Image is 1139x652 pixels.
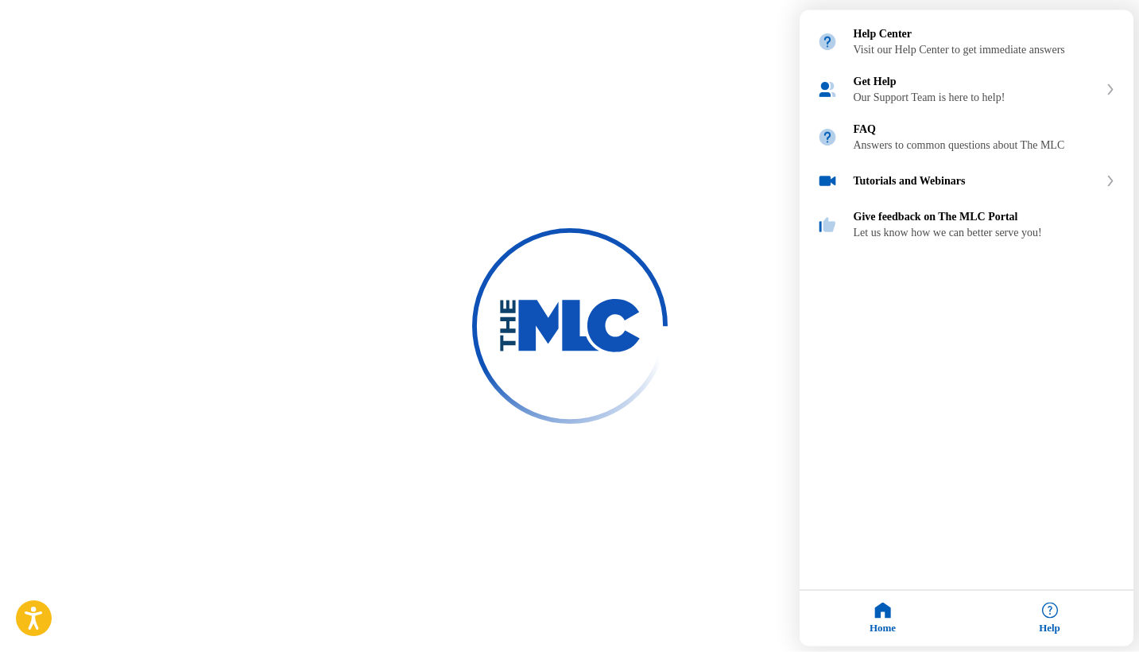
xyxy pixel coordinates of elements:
img: module icon [817,215,838,235]
img: module icon [817,127,838,148]
div: Help [967,591,1133,646]
div: Answers to common questions about The MLC [854,139,1116,152]
div: Visit our Help Center to get immediate answers [854,44,1116,56]
div: Let us know how we can better serve you! [854,227,1116,239]
div: Give feedback on The MLC Portal [800,201,1133,249]
img: module icon [817,171,838,192]
div: FAQ [854,123,1116,136]
div: Home [800,591,967,646]
div: Help Center [800,18,1133,66]
div: Our Support Team is here to help! [854,91,1098,104]
div: Tutorials and Webinars [800,161,1133,201]
div: Get Help [854,76,1098,88]
div: entering resource center home [800,10,1133,249]
div: Help Center [854,28,1116,41]
svg: expand [1106,84,1115,95]
div: Get Help [800,66,1133,114]
div: FAQ [800,114,1133,161]
div: Give feedback on The MLC Portal [854,211,1116,223]
img: module icon [817,32,838,52]
div: Tutorials and Webinars [854,175,1098,188]
img: module icon [817,80,838,100]
svg: expand [1106,176,1115,187]
div: Resource center home modules [800,10,1133,249]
